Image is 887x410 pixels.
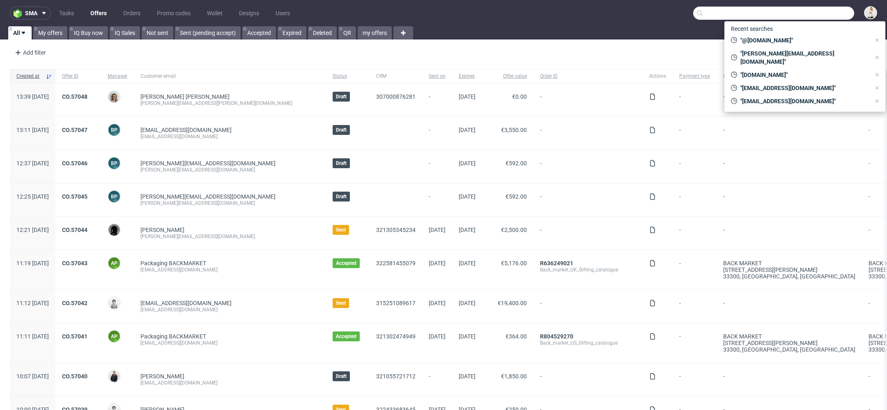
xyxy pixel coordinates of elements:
[336,93,347,100] span: Draft
[16,333,49,340] span: 11:11 [DATE]
[429,193,446,206] span: -
[16,160,49,167] span: 12:37 [DATE]
[459,227,476,233] span: [DATE]
[336,227,346,233] span: Sent
[152,7,195,20] a: Promo codes
[501,227,527,233] span: €2,500.00
[33,26,67,39] a: My offers
[723,346,855,353] div: 33300, [GEOGRAPHIC_DATA] , [GEOGRAPHIC_DATA]
[506,160,527,167] span: €592.00
[108,371,120,382] img: Adrian Margula
[69,26,108,39] a: IQ Buy now
[62,260,87,266] a: CO.57043
[140,340,319,346] div: [EMAIL_ADDRESS][DOMAIN_NAME]
[429,333,446,340] span: [DATE]
[11,46,48,59] div: Add filter
[459,373,476,380] span: [DATE]
[723,73,855,80] span: Shipping address
[506,333,527,340] span: €364.00
[140,133,319,140] div: [EMAIL_ADDRESS][DOMAIN_NAME]
[679,73,710,80] span: Payment type
[108,331,120,342] figcaption: AP
[459,260,476,266] span: [DATE]
[540,227,636,240] span: -
[202,7,227,20] a: Wallet
[459,93,476,100] span: [DATE]
[429,93,446,107] span: -
[62,373,87,380] a: CO.57040
[62,300,87,306] a: CO.57042
[16,373,49,380] span: 10:07 [DATE]
[501,373,527,380] span: €1,850.00
[540,300,636,313] span: -
[679,227,710,240] span: -
[540,340,636,346] div: Back_market_US_Gifting_catalogue
[679,93,710,107] span: -
[108,257,120,269] figcaption: AP
[16,300,49,306] span: 11:12 [DATE]
[376,300,416,306] a: 315251089617
[865,7,876,19] img: Mari Fok
[429,160,446,173] span: -
[175,26,241,39] a: Sent (pending accept)
[540,127,636,140] span: -
[16,260,49,266] span: 11:19 [DATE]
[110,26,140,39] a: IQ Sales
[489,73,527,80] span: Offer value
[429,227,446,233] span: [DATE]
[723,93,855,107] span: -
[540,260,573,266] a: R636249021
[723,227,855,240] span: -
[679,300,710,313] span: -
[140,193,276,200] span: [PERSON_NAME][EMAIL_ADDRESS][DOMAIN_NAME]
[271,7,295,20] a: Users
[723,300,855,313] span: -
[540,266,636,273] div: Back_market_UK_Gifting_catalogue
[10,7,51,20] button: sma
[429,300,446,306] span: [DATE]
[16,73,42,80] span: Created at
[140,306,319,313] div: [EMAIL_ADDRESS][DOMAIN_NAME]
[14,9,25,18] img: logo
[737,49,871,66] span: "[PERSON_NAME][EMAIL_ADDRESS][DOMAIN_NAME]"
[140,100,319,107] div: [PERSON_NAME][EMAIL_ADDRESS][PERSON_NAME][DOMAIN_NAME]
[429,260,446,266] span: [DATE]
[16,127,49,133] span: 13:11 [DATE]
[506,193,527,200] span: €592.00
[140,167,319,173] div: [PERSON_NAME][EMAIL_ADDRESS][DOMAIN_NAME]
[376,93,416,100] a: 307000876281
[540,373,636,386] span: -
[108,224,120,236] img: Dawid Urbanowicz
[737,84,871,92] span: "[EMAIL_ADDRESS][DOMAIN_NAME]"
[108,158,120,169] figcaption: BP
[540,160,636,173] span: -
[540,193,636,206] span: -
[140,127,232,133] span: [EMAIL_ADDRESS][DOMAIN_NAME]
[62,127,87,133] a: CO.57047
[459,300,476,306] span: [DATE]
[723,260,855,266] div: BACK MARKET
[140,260,206,266] a: Packaging BACKMARKET
[737,97,871,105] span: "[EMAIL_ADDRESS][DOMAIN_NAME]"
[108,91,120,102] img: Monika Poźniak
[234,7,264,20] a: Designs
[376,373,416,380] a: 321055721712
[108,73,127,80] span: Manager
[358,26,392,39] a: my offers
[429,127,446,140] span: -
[679,160,710,173] span: -
[376,260,416,266] a: 322581455079
[62,93,87,100] a: CO.57048
[338,26,356,39] a: QR
[679,127,710,140] span: -
[62,227,87,233] a: CO.57044
[142,26,173,39] a: Not sent
[723,340,855,346] div: [STREET_ADDRESS][PERSON_NAME]
[679,373,710,386] span: -
[723,273,855,280] div: 33300, [GEOGRAPHIC_DATA] , [GEOGRAPHIC_DATA]
[501,260,527,266] span: €5,176.00
[459,333,476,340] span: [DATE]
[501,127,527,133] span: €3,550.00
[140,380,319,386] div: [EMAIL_ADDRESS][DOMAIN_NAME]
[376,73,416,80] span: CRM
